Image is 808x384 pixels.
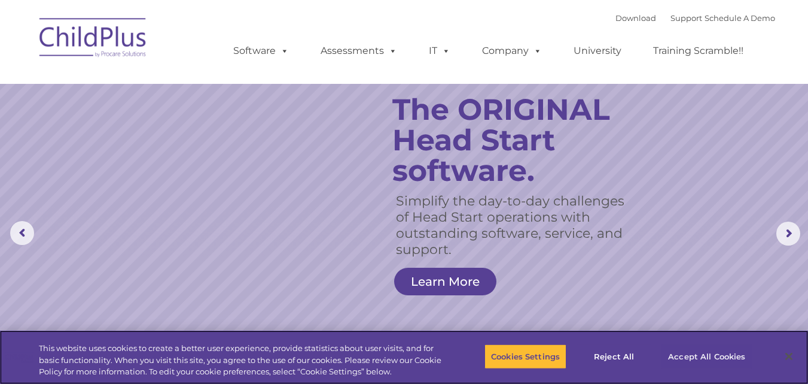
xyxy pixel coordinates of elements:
[705,13,775,23] a: Schedule A Demo
[392,94,645,186] rs-layer: The ORIGINAL Head Start software.
[615,13,656,23] a: Download
[776,343,802,370] button: Close
[166,128,217,137] span: Phone number
[309,39,409,63] a: Assessments
[562,39,633,63] a: University
[417,39,462,63] a: IT
[661,344,752,369] button: Accept All Cookies
[641,39,755,63] a: Training Scramble!!
[394,268,496,295] a: Learn More
[39,343,444,378] div: This website uses cookies to create a better user experience, provide statistics about user visit...
[166,79,203,88] span: Last name
[470,39,554,63] a: Company
[33,10,153,69] img: ChildPlus by Procare Solutions
[615,13,775,23] font: |
[484,344,566,369] button: Cookies Settings
[577,344,651,369] button: Reject All
[670,13,702,23] a: Support
[221,39,301,63] a: Software
[396,193,632,258] rs-layer: Simplify the day-to-day challenges of Head Start operations with outstanding software, service, a...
